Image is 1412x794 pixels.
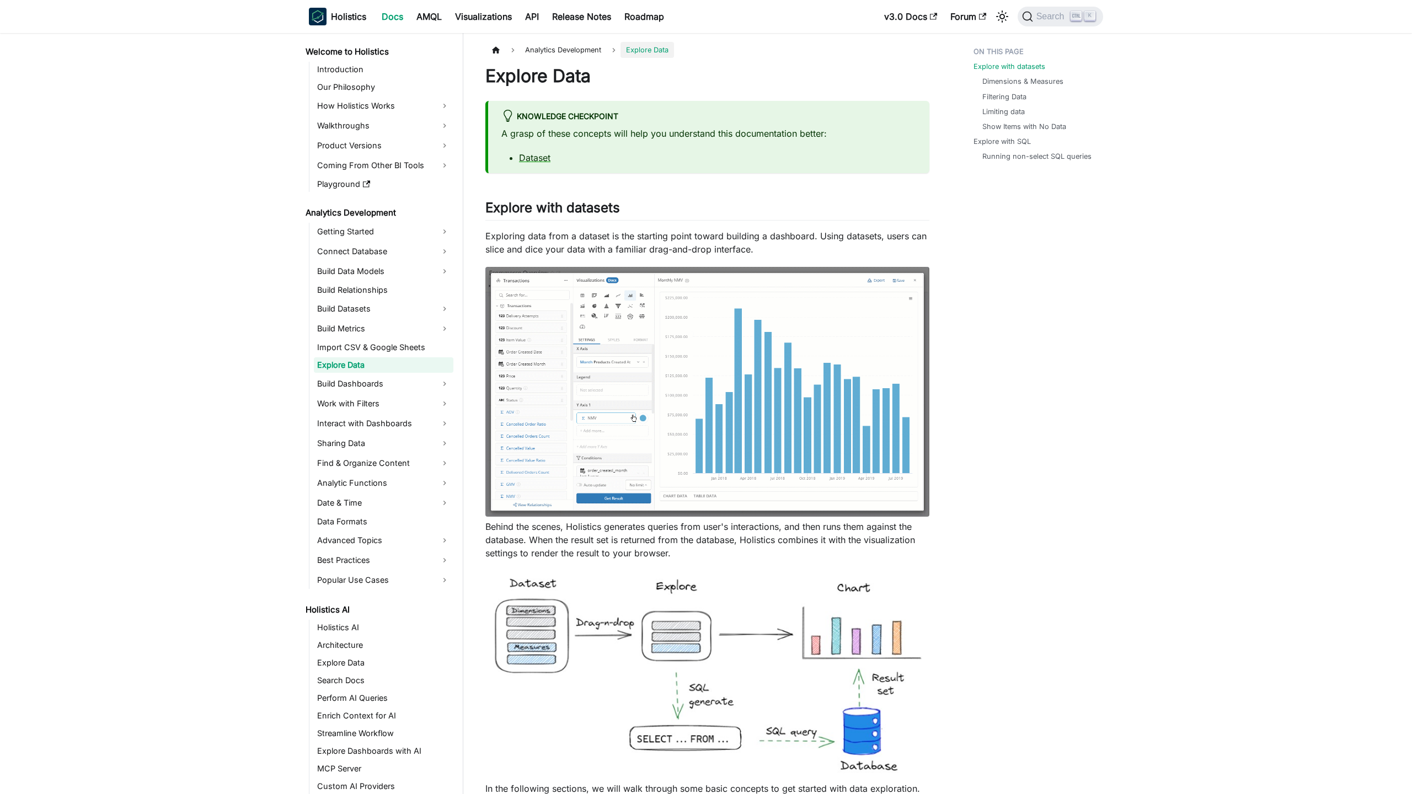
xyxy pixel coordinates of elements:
a: Holistics AI [302,602,453,618]
a: Explore Dashboards with AI [314,743,453,759]
h2: Explore with datasets [485,200,929,221]
a: AMQL [410,8,448,25]
a: MCP Server [314,761,453,776]
a: Show Items with No Data [982,121,1066,132]
h1: Explore Data [485,65,929,87]
img: Holistics [309,8,327,25]
span: Search [1033,12,1071,22]
a: Best Practices [314,551,453,569]
a: Enrich Context for AI [314,708,453,723]
a: Connect Database [314,243,453,260]
a: Limiting data [982,106,1025,117]
a: Popular Use Cases [314,571,453,589]
nav: Docs sidebar [298,33,463,794]
a: Holistics AI [314,620,453,635]
a: Home page [485,42,506,58]
a: Sharing Data [314,434,453,452]
a: Dimensions & Measures [982,76,1063,87]
p: Exploring data from a dataset is the starting point toward building a dashboard. Using datasets, ... [485,229,929,256]
a: Build Data Models [314,262,453,280]
a: Explore Data [314,655,453,670]
a: Build Dashboards [314,375,453,393]
kbd: K [1084,11,1095,21]
a: API [518,8,545,25]
a: Forum [944,8,993,25]
a: Roadmap [618,8,671,25]
a: Interact with Dashboards [314,415,453,432]
a: Filtering Data [982,92,1026,102]
a: Streamline Workflow [314,726,453,741]
p: A grasp of these concepts will help you understand this documentation better: [501,127,916,140]
a: Date & Time [314,494,453,512]
a: Search Docs [314,673,453,688]
a: Introduction [314,62,453,77]
a: Product Versions [314,137,453,154]
a: Running non-select SQL queries [982,151,1092,162]
a: Work with Filters [314,395,453,412]
a: Advanced Topics [314,532,453,549]
a: HolisticsHolistics [309,8,366,25]
a: Explore Data [314,357,453,373]
b: Holistics [331,10,366,23]
a: Perform AI Queries [314,690,453,706]
a: Import CSV & Google Sheets [314,340,453,355]
a: Build Relationships [314,282,453,298]
span: Analytics Development [520,42,607,58]
a: Release Notes [545,8,618,25]
button: Switch between dark and light mode (currently light mode) [993,8,1011,25]
a: Analytic Functions [314,474,453,492]
a: v3.0 Docs [878,8,944,25]
a: Visualizations [448,8,518,25]
a: Find & Organize Content [314,454,453,472]
p: Behind the scenes, Holistics generates queries from user's interactions, and then runs them again... [485,520,929,560]
a: Explore with SQL [974,136,1031,147]
nav: Breadcrumbs [485,42,929,58]
div: Knowledge Checkpoint [501,110,916,124]
span: Explore Data [621,42,674,58]
a: Architecture [314,637,453,653]
a: Build Datasets [314,300,453,318]
a: Getting Started [314,223,453,240]
a: Playground [314,176,453,192]
a: Custom AI Providers [314,779,453,794]
a: Our Philosophy [314,79,453,95]
a: Coming From Other BI Tools [314,157,453,174]
a: Explore with datasets [974,61,1045,72]
a: Walkthroughs [314,117,453,135]
button: Search (Ctrl+K) [1018,7,1103,26]
a: Analytics Development [302,205,453,221]
a: Build Metrics [314,320,453,337]
a: Data Formats [314,514,453,529]
a: Docs [375,8,410,25]
a: How Holistics Works [314,97,453,115]
a: Welcome to Holistics [302,44,453,60]
a: Dataset [519,152,550,163]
